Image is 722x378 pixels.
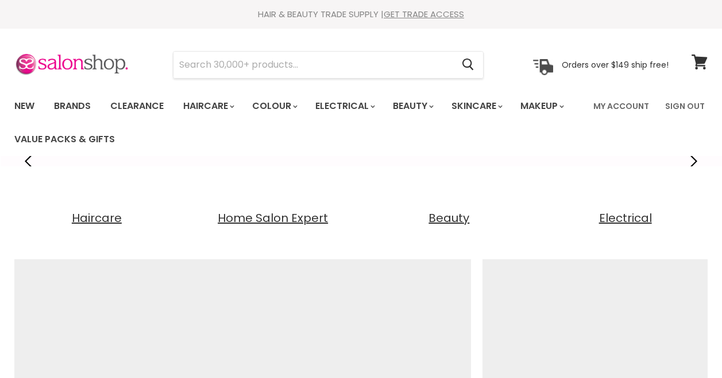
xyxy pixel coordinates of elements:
button: Search [453,52,483,78]
a: Haircare Haircare [14,198,179,225]
a: Value Packs & Gifts [6,127,123,151]
a: Makeup [512,94,571,118]
a: Beauty [384,94,441,118]
span: Haircare [72,210,122,226]
ul: Main menu [6,89,586,156]
a: Brands [45,94,99,118]
a: Colour [244,94,304,118]
a: Home Salon Expert Home Salon Expert [191,198,356,225]
span: Home Salon Expert [218,210,328,226]
form: Product [173,51,484,79]
a: Electrical Electrical [543,198,708,225]
input: Search [173,52,453,78]
span: Beauty [428,210,469,226]
img: Haircare [14,198,15,198]
p: Orders over $149 ship free! [562,59,669,69]
a: My Account [586,94,656,118]
a: Clearance [102,94,172,118]
a: Beauty Beauty [367,198,532,225]
a: Haircare [175,94,241,118]
a: Sign Out [658,94,712,118]
button: Next [679,150,702,173]
a: GET TRADE ACCESS [384,8,464,20]
button: Previous [20,150,43,173]
span: Electrical [599,210,652,226]
a: Electrical [307,94,382,118]
a: Skincare [443,94,509,118]
a: New [6,94,43,118]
